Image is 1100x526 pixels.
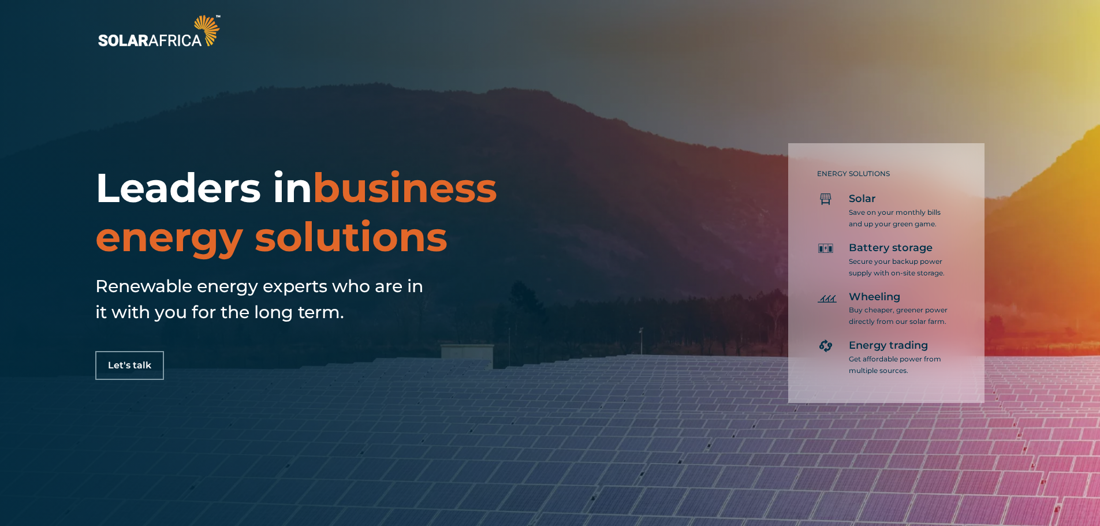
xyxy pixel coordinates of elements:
[95,351,164,380] a: Let's talk
[849,241,933,255] span: Battery storage
[95,163,642,262] h1: Leaders in
[849,353,950,376] p: Get affordable power from multiple sources.
[817,170,950,178] h5: ENERGY SOLUTIONS
[849,339,928,353] span: Energy trading
[95,273,430,325] h5: Renewable energy experts who are in it with you for the long term.
[849,192,876,206] span: Solar
[95,163,497,262] span: business energy solutions
[849,256,950,279] p: Secure your backup power supply with on-site storage.
[108,361,151,370] span: Let's talk
[849,304,950,327] p: Buy cheaper, greener power directly from our solar farm.
[849,207,950,230] p: Save on your monthly bills and up your green game.
[849,290,900,304] span: Wheeling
